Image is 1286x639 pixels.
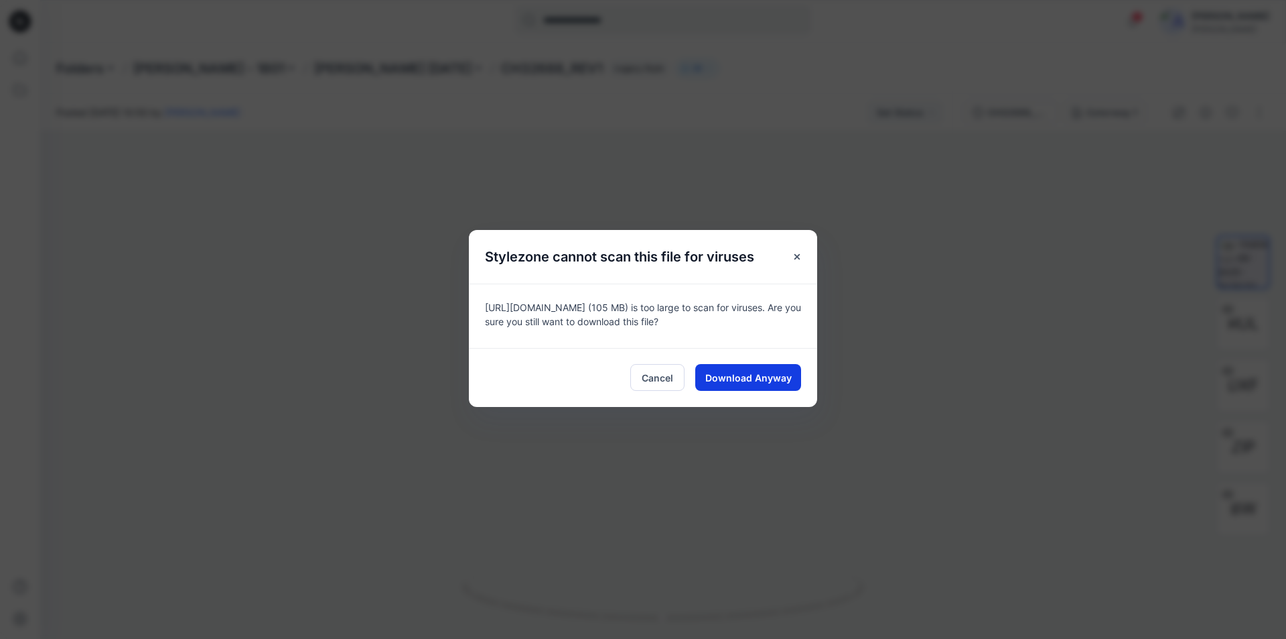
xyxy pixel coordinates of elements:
button: Cancel [630,364,685,391]
div: [URL][DOMAIN_NAME] (105 MB) is too large to scan for viruses. Are you sure you still want to down... [469,284,817,348]
h5: Stylezone cannot scan this file for viruses [469,230,770,284]
span: Cancel [642,371,673,385]
span: Download Anyway [705,371,792,385]
button: Close [785,245,809,269]
button: Download Anyway [695,364,801,391]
